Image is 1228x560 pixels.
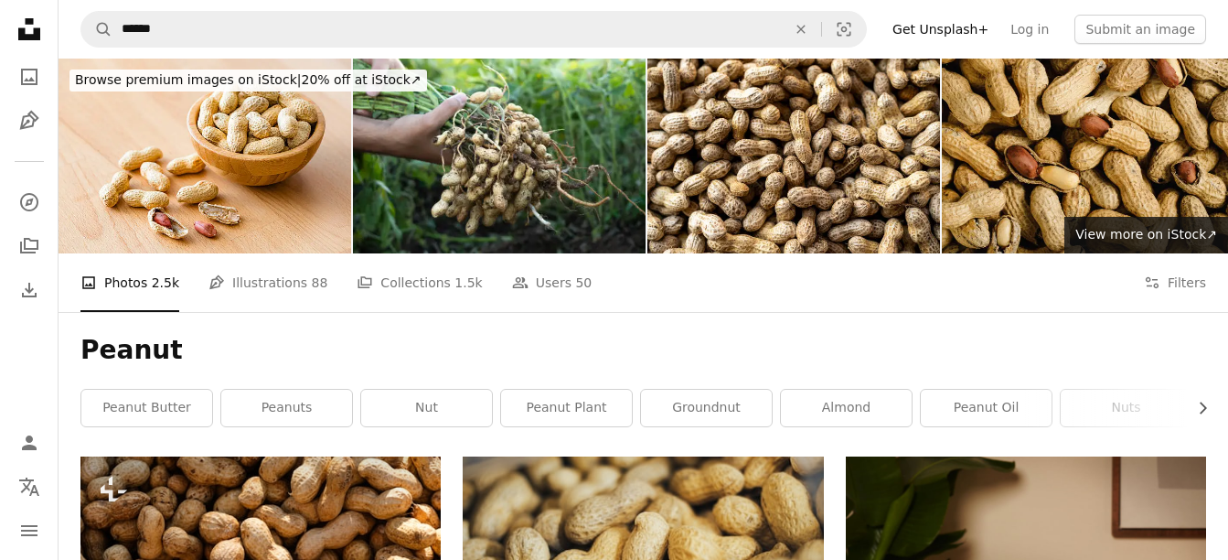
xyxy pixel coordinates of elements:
[1075,227,1217,242] span: View more on iStock ↗
[353,59,646,253] img: A farmer holding freshly harvested peanuts with roots in a field. The background features green p...
[80,334,1206,367] h1: Peanut
[361,390,492,426] a: nut
[781,12,821,47] button: Clear
[647,59,940,253] img: Peanut Texture
[1061,390,1191,426] a: nuts
[822,12,866,47] button: Visual search
[11,184,48,221] a: Explore
[1064,217,1228,253] a: View more on iStock↗
[11,59,48,95] a: Photos
[1186,390,1206,426] button: scroll list to the right
[59,59,351,253] img: Bowl filled with organic peanuts shot on wood table
[11,468,48,505] button: Language
[11,228,48,264] a: Collections
[81,12,112,47] button: Search Unsplash
[11,512,48,549] button: Menu
[999,15,1060,44] a: Log in
[75,72,422,87] span: 20% off at iStock ↗
[59,59,438,102] a: Browse premium images on iStock|20% off at iStock↗
[11,425,48,461] a: Log in / Sign up
[1144,253,1206,312] button: Filters
[312,273,328,293] span: 88
[221,390,352,426] a: peanuts
[881,15,999,44] a: Get Unsplash+
[81,390,212,426] a: peanut butter
[575,273,592,293] span: 50
[11,102,48,139] a: Illustrations
[1074,15,1206,44] button: Submit an image
[781,390,912,426] a: almond
[75,72,301,87] span: Browse premium images on iStock |
[512,253,593,312] a: Users 50
[454,273,482,293] span: 1.5k
[501,390,632,426] a: peanut plant
[921,390,1052,426] a: peanut oil
[357,253,482,312] a: Collections 1.5k
[208,253,327,312] a: Illustrations 88
[80,11,867,48] form: Find visuals sitewide
[11,272,48,308] a: Download History
[641,390,772,426] a: groundnut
